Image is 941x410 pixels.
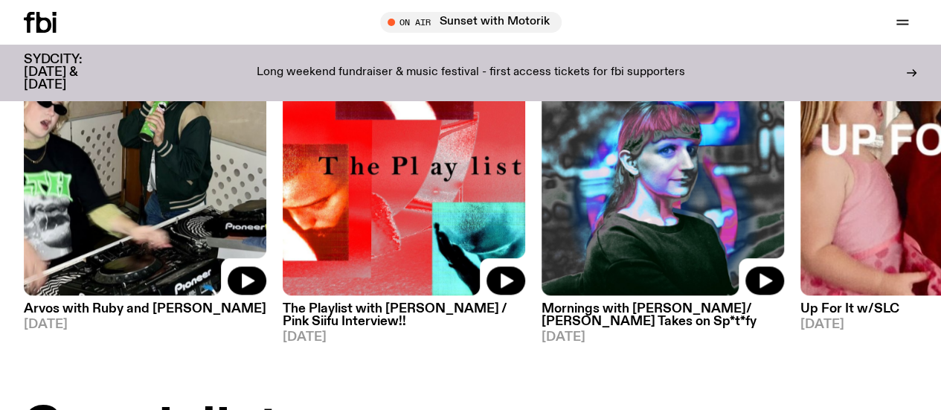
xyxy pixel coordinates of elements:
h3: The Playlist with [PERSON_NAME] / Pink Siifu Interview!! [283,303,525,328]
p: Long weekend fundraiser & music festival - first access tickets for fbi supporters [257,66,685,80]
h3: Mornings with [PERSON_NAME]/ [PERSON_NAME] Takes on Sp*t*fy [542,303,784,328]
a: Mornings with [PERSON_NAME]/ [PERSON_NAME] Takes on Sp*t*fy[DATE] [542,295,784,344]
h3: Arvos with Ruby and [PERSON_NAME] [24,303,266,315]
a: The Playlist with [PERSON_NAME] / Pink Siifu Interview!![DATE] [283,295,525,344]
button: On AirSunset with Motorik [380,12,562,33]
span: [DATE] [542,331,784,344]
a: Arvos with Ruby and [PERSON_NAME][DATE] [24,295,266,331]
h3: SYDCITY: [DATE] & [DATE] [24,54,119,92]
span: [DATE] [24,318,266,331]
span: [DATE] [283,331,525,344]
